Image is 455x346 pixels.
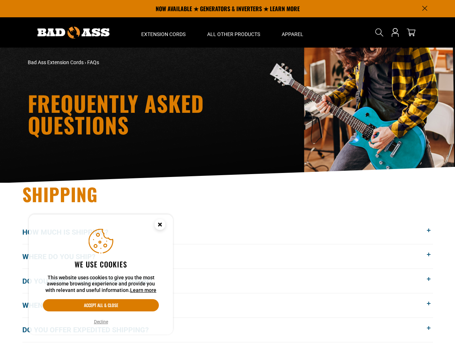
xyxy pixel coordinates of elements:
span: Shipping [22,181,98,207]
img: Bad Ass Extension Cords [37,27,110,39]
span: All Other Products [207,31,260,37]
button: Do you ship to [GEOGRAPHIC_DATA]? [22,269,433,293]
button: Where do you ship? [22,244,433,269]
h1: Frequently Asked Questions [28,92,291,136]
aside: Cookie Consent [29,214,173,335]
summary: Apparel [271,17,314,48]
summary: Extension Cords [130,17,196,48]
span: Do you offer expedited shipping? [22,324,160,335]
span: How much is shipping? [22,227,119,238]
nav: breadcrumbs [28,59,291,66]
button: Accept all & close [43,299,159,311]
span: FAQs [87,59,99,65]
a: Learn more [130,287,156,293]
button: Do you offer expedited shipping? [22,318,433,342]
p: This website uses cookies to give you the most awesome browsing experience and provide you with r... [43,275,159,294]
span: When will my order get here? [22,300,147,311]
summary: All Other Products [196,17,271,48]
span: Extension Cords [141,31,186,37]
span: Do you ship to [GEOGRAPHIC_DATA]? [22,276,163,287]
button: When will my order get here? [22,293,433,318]
button: Decline [92,318,110,325]
span: Where do you ship? [22,251,106,262]
a: Bad Ass Extension Cords [28,59,84,65]
span: Apparel [282,31,303,37]
span: › [85,59,86,65]
h2: We use cookies [43,259,159,269]
summary: Search [374,27,385,38]
button: How much is shipping? [22,220,433,244]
